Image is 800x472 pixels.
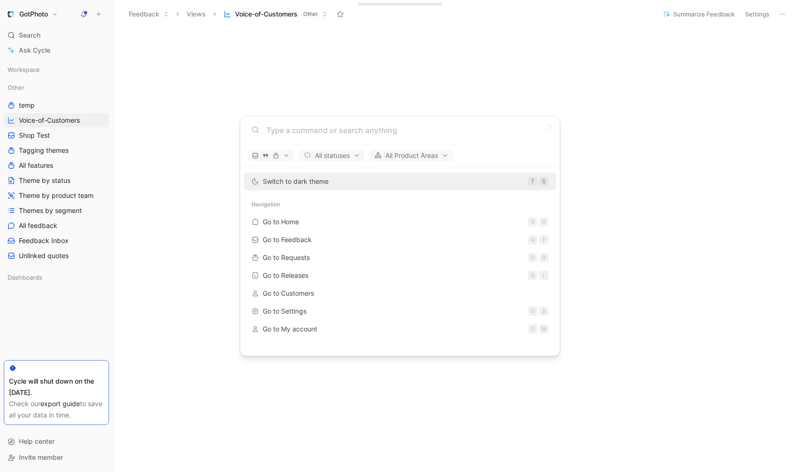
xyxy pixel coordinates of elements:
button: Go to SettingsGS [244,302,556,320]
a: Go to Customers [244,284,556,302]
span: All Product Areas [374,150,448,161]
span: Go to Requests [263,253,310,261]
span: Switch to dark theme [263,177,329,185]
button: All statuses [299,150,364,161]
a: Go to HomeGH [244,213,556,231]
button: Go to My accountGM [244,320,556,338]
div: H [539,217,549,227]
button: Switch to dark themeTS [244,173,556,190]
span: Go to Home [263,218,299,226]
div: G [528,235,537,244]
a: Go to ReleasesGL [244,267,556,284]
div: Navigation [240,196,560,213]
span: Go to Settings [263,307,306,315]
span: Go to Customers [263,289,314,297]
div: G [528,271,537,280]
input: Type a command or search anything [267,125,549,136]
div: L [539,271,549,280]
div: G [528,307,537,316]
a: Go to RequestsGR [244,249,556,267]
span: Go to Releases [263,271,308,279]
div: T [528,177,537,186]
span: Go to My account [263,325,317,333]
div: G [528,253,537,262]
div: S [539,177,549,186]
a: Go to FeedbackGF [244,231,556,249]
button: All Product Areas [370,150,453,161]
div: G [528,324,537,334]
div: F [539,235,549,244]
div: R [539,253,549,262]
div: M [539,324,549,334]
div: S [539,307,549,316]
div: G [528,217,537,227]
span: All statuses [304,150,360,161]
span: Go to Feedback [263,236,312,244]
